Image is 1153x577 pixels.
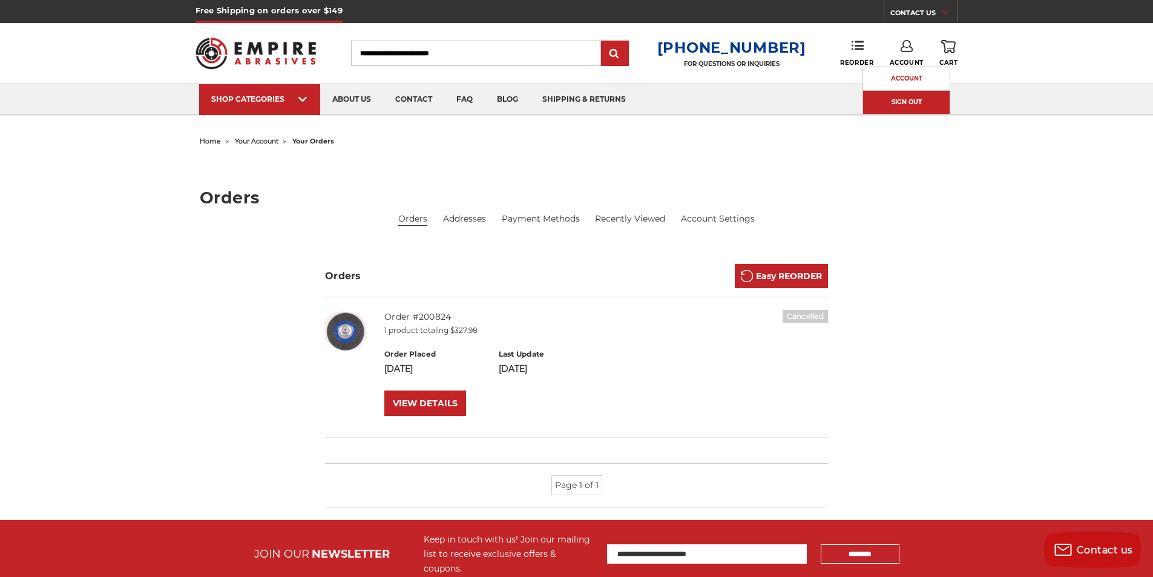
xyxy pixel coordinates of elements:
[384,311,451,322] a: Order #200824
[200,137,221,145] a: home
[1044,532,1141,568] button: Contact us
[551,475,602,495] li: Page 1 of 1
[444,84,485,115] a: faq
[840,40,873,66] a: Reorder
[890,6,958,23] a: CONTACT US
[384,391,466,416] a: VIEW DETAILS
[530,84,638,115] a: shipping & returns
[485,84,530,115] a: blog
[235,137,278,145] a: your account
[384,363,413,374] span: [DATE]
[195,30,317,77] img: Empire Abrasives
[312,547,390,561] span: NEWSLETTER
[254,547,309,561] span: JOIN OUR
[200,190,954,206] h1: Orders
[939,59,958,67] span: Cart
[443,213,486,225] a: Addresses
[499,349,600,360] h6: Last Update
[840,59,873,67] span: Reorder
[783,310,828,323] h6: Cancelled
[211,94,308,104] div: SHOP CATEGORIES
[681,213,755,225] a: Account Settings
[384,349,485,360] h6: Order Placed
[502,213,580,225] a: Payment Methods
[657,39,806,56] a: [PHONE_NUMBER]
[325,310,367,352] img: 12" Crimped Wire Wheel for Pedestal Grinder
[398,213,427,226] li: Orders
[863,91,950,114] a: Sign Out
[863,67,950,90] a: Account
[1077,544,1133,556] span: Contact us
[595,213,665,225] a: Recently Viewed
[890,59,924,67] span: Account
[383,84,444,115] a: contact
[320,84,383,115] a: about us
[603,42,627,66] input: Submit
[657,60,806,68] p: FOR QUESTIONS OR INQUIRIES
[384,325,828,336] p: 1 product totaling $327.98
[424,532,595,576] div: Keep in touch with us! Join our mailing list to receive exclusive offers & coupons.
[735,264,828,288] a: Easy REORDER
[499,363,527,374] span: [DATE]
[325,269,361,283] h3: Orders
[939,40,958,67] a: Cart
[292,137,334,145] span: your orders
